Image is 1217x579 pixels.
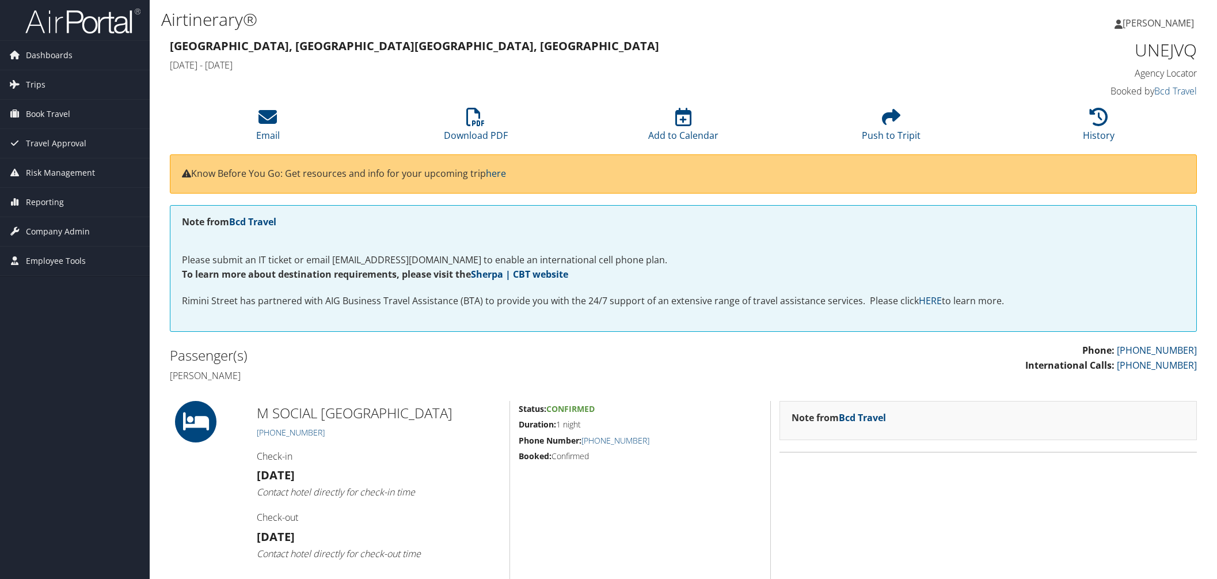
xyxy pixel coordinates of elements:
[257,511,501,524] h4: Check-out
[581,435,649,446] a: [PHONE_NUMBER]
[519,451,762,462] h5: Confirmed
[444,114,508,142] a: Download PDF
[1115,6,1205,40] a: [PERSON_NAME]
[170,38,659,54] strong: [GEOGRAPHIC_DATA], [GEOGRAPHIC_DATA] [GEOGRAPHIC_DATA], [GEOGRAPHIC_DATA]
[519,419,556,430] strong: Duration:
[257,547,421,560] i: Contact hotel directly for check-out time
[170,369,675,382] h4: [PERSON_NAME]
[919,294,942,307] a: HERE
[486,167,506,180] a: here
[519,451,552,461] strong: Booked:
[256,114,280,142] a: Email
[161,7,857,32] h1: Airtinerary®
[182,166,1185,181] p: Know Before You Go: Get resources and info for your upcoming trip
[1025,359,1115,372] strong: International Calls:
[862,114,921,142] a: Push to Tripit
[257,403,501,423] h2: M SOCIAL [GEOGRAPHIC_DATA]
[26,158,95,187] span: Risk Management
[26,41,73,70] span: Dashboards
[1083,114,1115,142] a: History
[792,411,886,424] strong: Note from
[546,403,595,414] span: Confirmed
[26,129,86,158] span: Travel Approval
[953,85,1197,97] h4: Booked by
[648,114,718,142] a: Add to Calendar
[1123,17,1194,29] span: [PERSON_NAME]
[26,188,64,217] span: Reporting
[1117,344,1197,357] a: [PHONE_NUMBER]
[182,238,1185,282] p: Please submit an IT ticket or email [EMAIL_ADDRESS][DOMAIN_NAME] to enable an international cell ...
[26,247,86,275] span: Employee Tools
[182,215,276,228] strong: Note from
[953,67,1197,80] h4: Agency Locator
[839,411,886,424] a: Bcd Travel
[257,467,295,483] strong: [DATE]
[257,450,501,463] h4: Check-in
[182,294,1185,309] p: Rimini Street has partnered with AIG Business Travel Assistance (BTA) to provide you with the 24/...
[1117,359,1197,372] a: [PHONE_NUMBER]
[257,529,295,544] strong: [DATE]
[182,268,568,281] strong: To learn more about destination requirements, please visit the
[170,59,936,71] h4: [DATE] - [DATE]
[26,217,90,246] span: Company Admin
[26,100,70,128] span: Book Travel
[257,427,325,438] a: [PHONE_NUMBER]
[519,435,581,446] strong: Phone Number:
[229,215,276,228] a: Bcd Travel
[519,419,762,430] h5: 1 night
[471,268,568,281] a: Sherpa | CBT website
[25,7,140,35] img: airportal-logo.png
[519,403,546,414] strong: Status:
[1154,85,1197,97] a: Bcd Travel
[257,486,415,498] i: Contact hotel directly for check-in time
[953,38,1197,62] h1: UNEJVQ
[1082,344,1115,357] strong: Phone:
[170,346,675,365] h2: Passenger(s)
[26,70,45,99] span: Trips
